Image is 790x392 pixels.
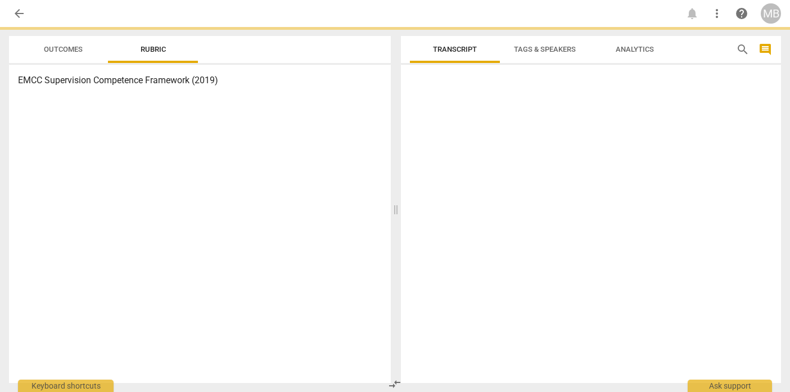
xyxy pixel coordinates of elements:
a: Help [732,3,752,24]
span: help [735,7,748,20]
span: comment [759,43,772,56]
span: compare_arrows [388,377,401,391]
div: Keyboard shortcuts [18,380,114,392]
span: arrow_back [12,7,26,20]
button: MB [761,3,781,24]
span: search [736,43,750,56]
span: Analytics [616,45,654,53]
button: Search [734,40,752,58]
h3: EMCC Supervision Competence Framework (2019) [18,74,382,87]
button: Show/Hide comments [756,40,774,58]
span: more_vert [710,7,724,20]
span: Transcript [433,45,477,53]
span: Outcomes [44,45,83,53]
div: Ask support [688,380,772,392]
span: Tags & Speakers [514,45,576,53]
span: Rubric [141,45,166,53]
